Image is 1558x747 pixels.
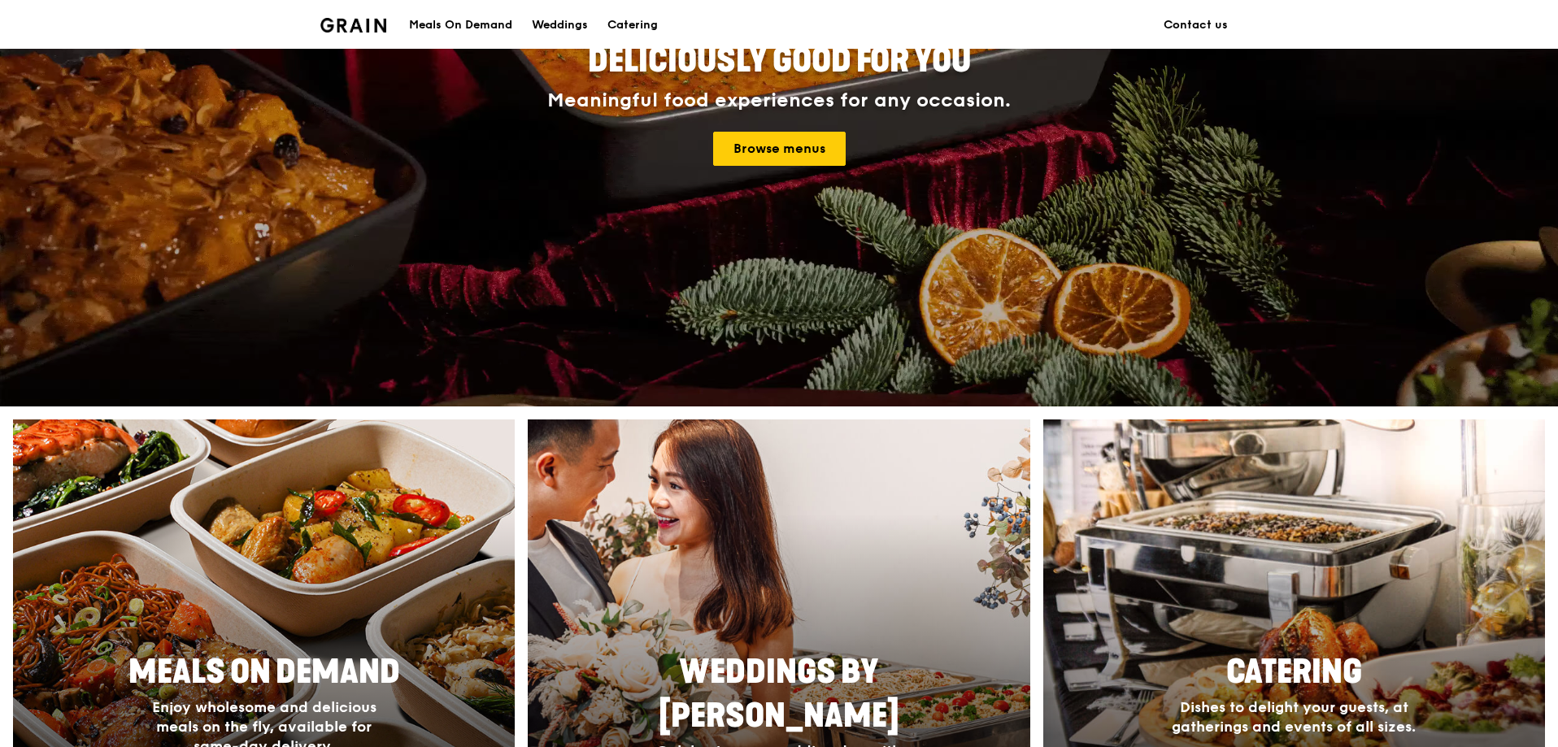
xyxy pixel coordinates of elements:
a: Browse menus [713,132,846,166]
div: Catering [607,1,658,50]
div: Meaningful food experiences for any occasion. [486,89,1072,112]
div: Weddings [532,1,588,50]
span: Deliciously good for you [588,41,971,80]
div: Meals On Demand [409,1,512,50]
img: Grain [320,18,386,33]
span: Meals On Demand [128,653,400,692]
span: Weddings by [PERSON_NAME] [659,653,899,736]
a: Catering [598,1,668,50]
span: Dishes to delight your guests, at gatherings and events of all sizes. [1172,698,1416,736]
span: Catering [1226,653,1362,692]
a: Contact us [1154,1,1238,50]
a: Weddings [522,1,598,50]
